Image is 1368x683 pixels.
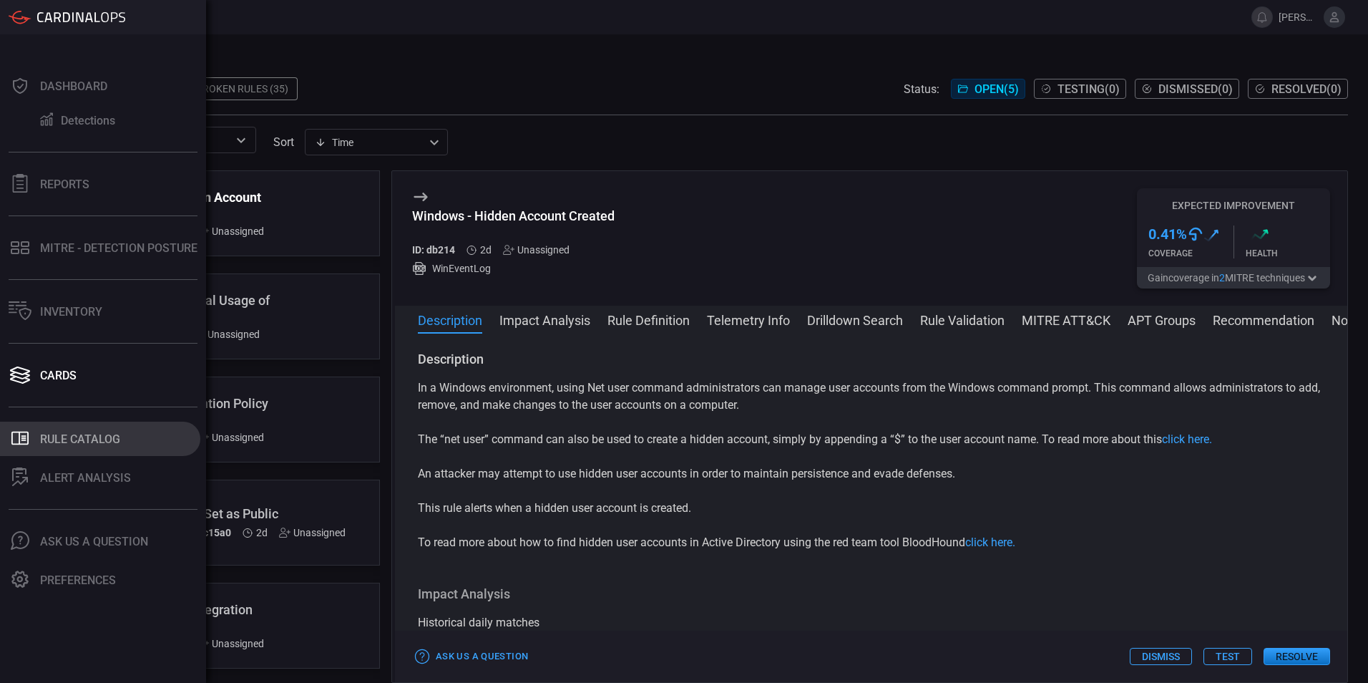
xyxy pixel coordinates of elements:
[418,534,1324,551] p: To read more about how to find hidden user accounts in Active Directory using the red team tool B...
[904,82,939,96] span: Status:
[418,379,1324,414] p: In a Windows environment, using Net user command administrators can manage user accounts from the...
[412,261,615,276] div: WinEventLog
[1162,432,1212,446] a: click here.
[40,79,107,93] div: Dashboard
[1137,200,1330,211] h5: Expected Improvement
[607,311,690,328] button: Rule Definition
[1022,311,1110,328] button: MITRE ATT&CK
[40,241,197,255] div: MITRE - Detection Posture
[412,646,532,668] button: Ask Us a Question
[40,535,148,548] div: Ask Us A Question
[418,586,1324,603] h3: Impact Analysis
[418,351,1324,368] h3: Description
[418,500,1324,517] p: This rule alerts when a hidden user account is created.
[279,527,346,538] div: Unassigned
[1130,648,1192,665] button: Dismiss
[40,471,131,485] div: ALERT ANALYSIS
[499,311,590,328] button: Impact Analysis
[707,311,790,328] button: Telemetry Info
[412,244,455,256] h5: ID: db214
[418,614,1324,631] div: Historical daily matches
[1246,248,1331,258] div: Health
[197,638,264,649] div: Unassigned
[187,77,298,100] div: Broken Rules (35)
[40,178,89,191] div: Reports
[418,465,1324,483] p: An attacker may attempt to use hidden user accounts in order to maintain persistence and evade de...
[193,329,260,340] div: Unassigned
[1213,311,1314,328] button: Recommendation
[40,432,120,446] div: Rule Catalog
[1057,82,1120,96] span: Testing ( 0 )
[40,305,102,319] div: Inventory
[1271,82,1342,96] span: Resolved ( 0 )
[807,311,903,328] button: Drilldown Search
[1332,311,1366,328] button: Notes
[418,311,482,328] button: Description
[951,79,1025,99] button: Open(5)
[1135,79,1239,99] button: Dismissed(0)
[1137,267,1330,289] button: Gaincoverage in2MITRE techniques
[1128,311,1196,328] button: APT Groups
[974,82,1019,96] span: Open ( 5 )
[256,527,268,538] span: Sep 09, 2025 4:48 AM
[418,431,1324,448] p: The “net user” command can also be used to create a hidden account, simply by appending a “$” to ...
[1248,79,1348,99] button: Resolved(0)
[1264,648,1330,665] button: Resolve
[107,506,346,521] div: AWS - S3 Bucket Set as Public
[273,135,294,149] label: sort
[231,130,251,150] button: Open
[965,536,1015,549] a: click here.
[1203,648,1252,665] button: Test
[920,311,1005,328] button: Rule Validation
[1148,226,1187,243] h3: 0.41 %
[1279,11,1318,23] span: [PERSON_NAME].[PERSON_NAME]
[61,114,115,127] div: Detections
[40,369,77,382] div: Cards
[315,135,425,150] div: Time
[197,432,264,443] div: Unassigned
[1219,272,1225,284] span: 2
[189,527,231,539] h5: ID: c15a0
[480,244,492,256] span: Sep 09, 2025 4:48 AM
[412,208,615,223] div: Windows - Hidden Account Created
[1158,82,1233,96] span: Dismissed ( 0 )
[1034,79,1126,99] button: Testing(0)
[503,244,570,256] div: Unassigned
[1148,248,1233,258] div: Coverage
[40,573,116,587] div: Preferences
[197,226,264,237] div: Unassigned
